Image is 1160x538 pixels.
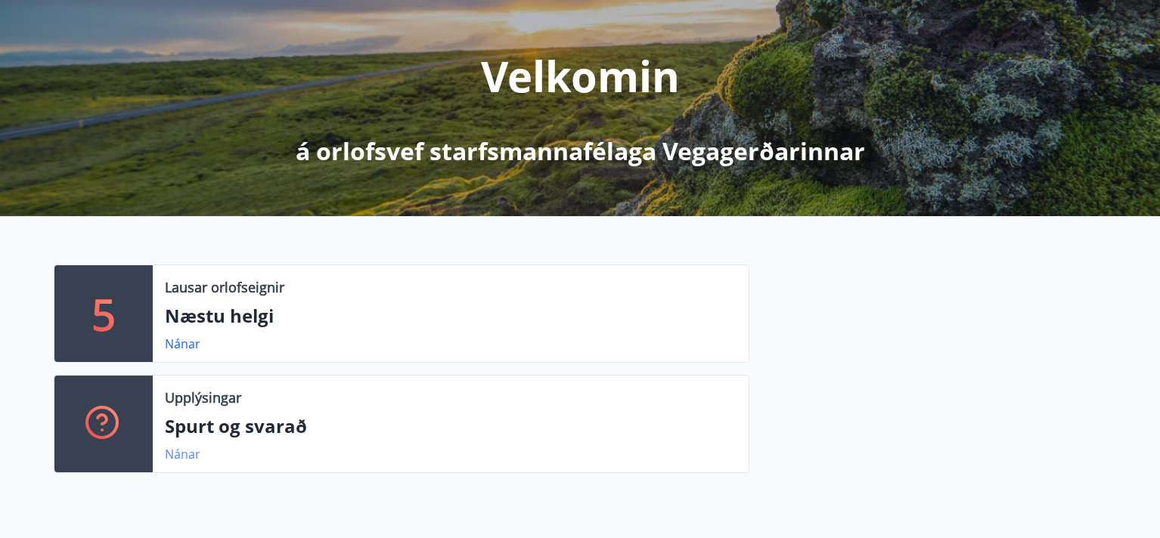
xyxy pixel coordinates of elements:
[91,285,116,342] p: 5
[165,335,200,352] a: Nánar
[165,446,200,462] a: Nánar
[165,388,241,407] p: Upplýsingar
[165,303,737,329] p: Næstu helgi
[296,134,865,168] p: á orlofsvef starfsmannafélaga Vegagerðarinnar
[481,47,680,104] p: Velkomin
[165,277,284,297] p: Lausar orlofseignir
[165,413,737,439] p: Spurt og svarað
